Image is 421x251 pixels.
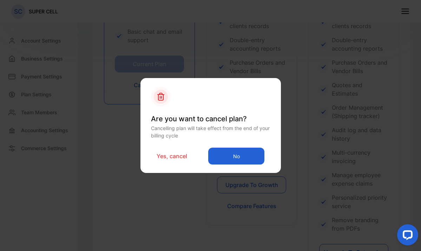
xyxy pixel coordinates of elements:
[208,148,264,165] button: No
[157,152,187,160] p: Yes, cancel
[392,221,421,251] iframe: LiveChat chat widget
[151,124,270,139] p: Cancelling plan will take effect from the end of your billing cycle
[151,114,270,124] p: Are you want to cancel plan?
